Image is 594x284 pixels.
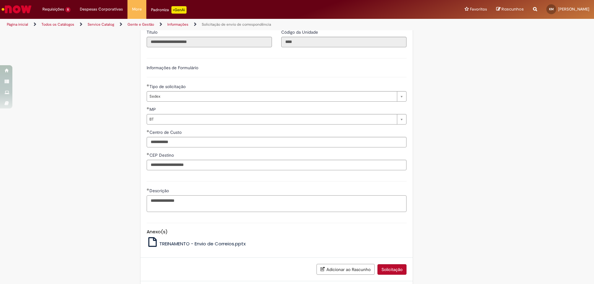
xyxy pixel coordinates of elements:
span: TREINAMENTO - Envio de Correios.pptx [159,240,246,247]
span: Descrição [149,188,170,193]
span: MP [149,107,157,112]
input: Título [147,37,272,47]
input: Código da Unidade [281,37,407,47]
span: CEP Destino [149,152,175,158]
span: Requisições [42,6,64,12]
span: Centro de Custo [149,129,183,135]
a: Gente e Gestão [127,22,154,27]
span: 5 [65,7,71,12]
label: Somente leitura - Título [147,29,159,35]
a: Service Catalog [88,22,114,27]
span: BT [149,114,394,124]
span: More [132,6,142,12]
a: Todos os Catálogos [41,22,74,27]
span: Obrigatório Preenchido [147,84,149,87]
label: Informações de Formulário [147,65,198,70]
div: Padroniza [151,6,187,14]
a: Informações [167,22,188,27]
span: Despesas Corporativas [80,6,123,12]
span: KM [549,7,554,11]
h5: Anexo(s) [147,229,407,235]
span: Obrigatório Preenchido [147,153,149,155]
span: Tipo de solicitação [149,84,187,89]
span: Sedex [149,91,394,101]
span: Obrigatório Preenchido [147,188,149,191]
span: Rascunhos [501,6,524,12]
input: Centro de Custo [147,137,407,147]
a: Rascunhos [496,6,524,12]
span: Favoritos [470,6,487,12]
ul: Trilhas de página [5,19,391,30]
textarea: Descrição [147,195,407,212]
img: ServiceNow [1,3,32,15]
span: Obrigatório Preenchido [147,130,149,132]
span: [PERSON_NAME] [558,6,589,12]
button: Adicionar ao Rascunho [316,264,375,275]
a: Página inicial [7,22,28,27]
input: CEP Destino [147,160,407,170]
p: +GenAi [171,6,187,14]
a: Solicitação de envio de correspondência [202,22,271,27]
a: TREINAMENTO - Envio de Correios.pptx [147,240,246,247]
button: Solicitação [377,264,407,275]
label: Somente leitura - Código da Unidade [281,29,319,35]
span: Obrigatório Preenchido [147,107,149,109]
